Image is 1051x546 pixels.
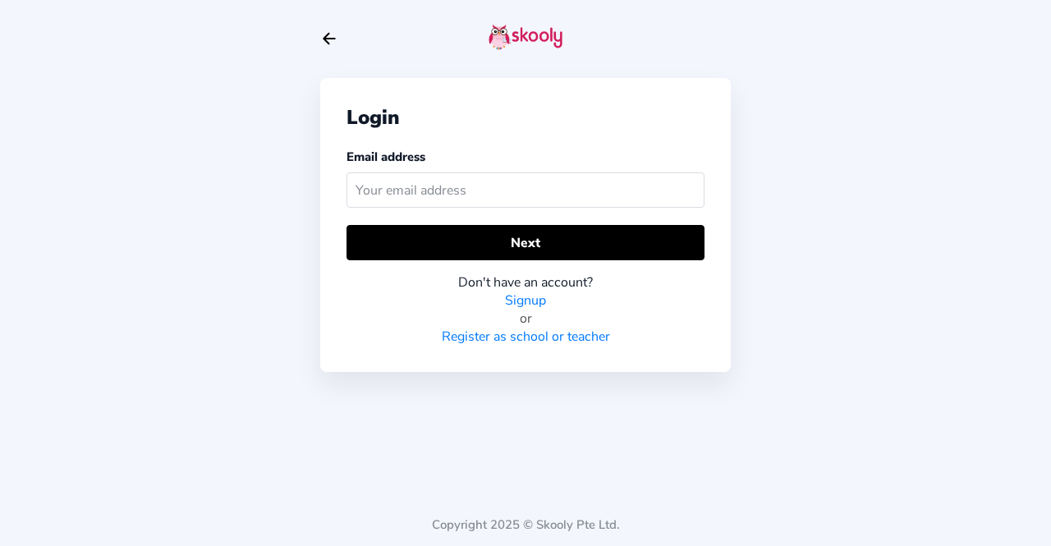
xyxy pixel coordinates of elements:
img: skooly-logo.png [489,24,562,50]
div: Don't have an account? [347,273,704,291]
a: Signup [505,291,546,310]
div: Login [347,104,704,131]
label: Email address [347,149,425,165]
div: or [347,310,704,328]
input: Your email address [347,172,704,208]
button: arrow back outline [320,30,338,48]
a: Register as school or teacher [442,328,610,346]
button: Next [347,225,704,260]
